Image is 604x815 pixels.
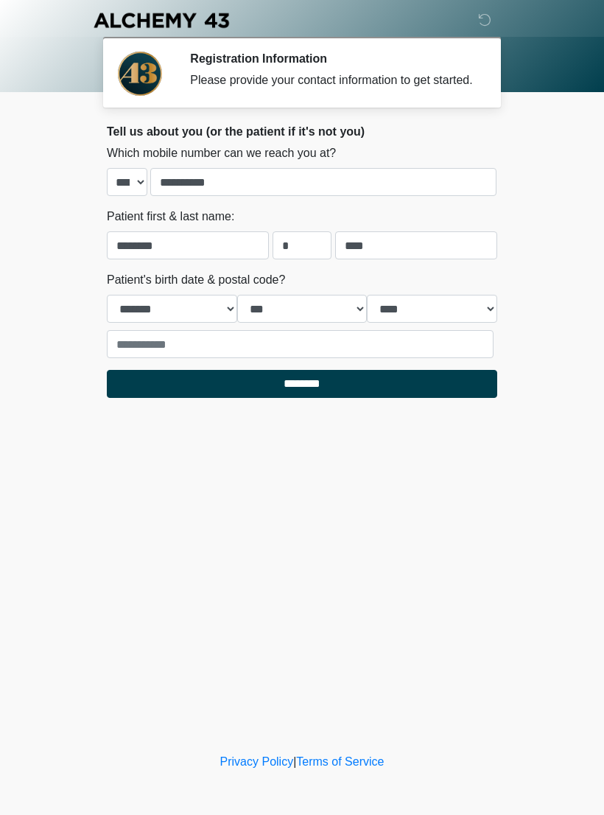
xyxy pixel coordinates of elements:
a: Privacy Policy [220,755,294,768]
img: Alchemy 43 Logo [92,11,231,29]
img: Agent Avatar [118,52,162,96]
a: | [293,755,296,768]
h2: Registration Information [190,52,475,66]
label: Patient first & last name: [107,208,234,225]
a: Terms of Service [296,755,384,768]
label: Patient's birth date & postal code? [107,271,285,289]
div: Please provide your contact information to get started. [190,71,475,89]
label: Which mobile number can we reach you at? [107,144,336,162]
h2: Tell us about you (or the patient if it's not you) [107,125,497,139]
